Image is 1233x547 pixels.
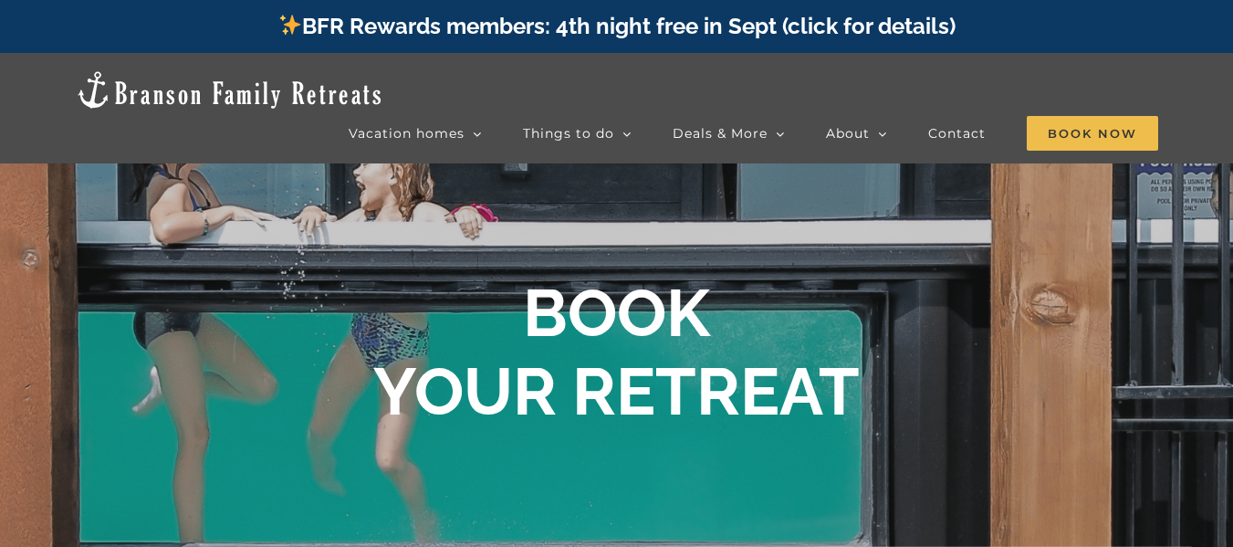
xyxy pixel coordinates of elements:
[826,115,887,152] a: About
[523,127,614,140] span: Things to do
[349,115,1158,152] nav: Main Menu
[826,127,870,140] span: About
[279,14,301,36] img: ✨
[928,127,986,140] span: Contact
[277,13,956,39] a: BFR Rewards members: 4th night free in Sept (click for details)
[349,127,465,140] span: Vacation homes
[1027,115,1158,152] a: Book Now
[349,115,482,152] a: Vacation homes
[523,115,632,152] a: Things to do
[673,115,785,152] a: Deals & More
[1027,116,1158,151] span: Book Now
[75,69,384,110] img: Branson Family Retreats Logo
[373,274,860,430] b: BOOK YOUR RETREAT
[928,115,986,152] a: Contact
[673,127,768,140] span: Deals & More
